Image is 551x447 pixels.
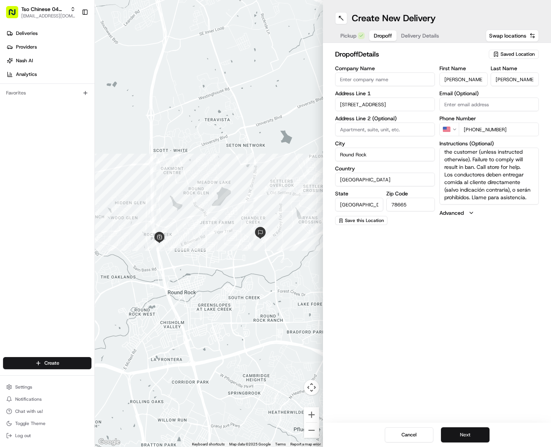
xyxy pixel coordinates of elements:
input: Enter city [335,148,435,161]
button: Settings [3,382,91,392]
button: Tso Chinese 04 Round Rock[EMAIL_ADDRESS][DOMAIN_NAME] [3,3,79,21]
label: Phone Number [439,116,539,121]
input: Apartment, suite, unit, etc. [335,123,435,136]
button: Keyboard shortcuts [192,442,225,447]
button: Toggle Theme [3,418,91,429]
input: Clear [20,49,125,57]
span: Dropoff [374,32,392,39]
h1: Create New Delivery [352,12,436,24]
label: State [335,191,383,196]
button: Start new chat [129,75,138,84]
a: Deliveries [3,27,94,39]
span: Pickup [340,32,356,39]
img: Nash [8,8,23,23]
span: [DATE] [67,118,83,124]
label: Country [335,166,435,171]
span: Nash AI [16,57,33,64]
button: Swap locations [486,30,539,42]
input: Enter company name [335,72,435,86]
span: Pylon [76,168,92,173]
a: 💻API Documentation [61,146,125,160]
label: Email (Optional) [439,91,539,96]
input: Enter phone number [459,123,539,136]
input: Enter address [335,98,435,111]
label: Address Line 2 (Optional) [335,116,435,121]
span: Analytics [16,71,37,78]
span: [PERSON_NAME] [24,118,61,124]
button: Save this Location [335,216,387,225]
button: Create [3,357,91,369]
label: Instructions (Optional) [439,141,539,146]
textarea: Drivers must deliver food directly to the customer (unless instructed otherwise). Failure to comp... [439,148,539,205]
label: Last Name [491,66,539,71]
span: Create [44,360,59,367]
a: Powered byPylon [54,167,92,173]
span: Providers [16,44,37,50]
span: Map data ©2025 Google [229,442,271,446]
a: Report a map error [290,442,321,446]
a: 📗Knowledge Base [5,146,61,160]
span: Delivery Details [401,32,439,39]
div: 💻 [64,150,70,156]
a: Providers [3,41,94,53]
button: Next [441,427,490,442]
label: First Name [439,66,488,71]
input: Enter email address [439,98,539,111]
span: Settings [15,384,32,390]
span: Toggle Theme [15,420,46,427]
button: Zoom in [304,407,319,422]
button: Notifications [3,394,91,405]
h2: dropoff Details [335,49,484,60]
div: Start new chat [34,72,124,80]
input: Enter state [335,198,383,211]
a: Nash AI [3,55,94,67]
button: Cancel [385,427,433,442]
img: 1736555255976-a54dd68f-1ca7-489b-9aae-adbdc363a1c4 [15,118,21,124]
div: Past conversations [8,99,51,105]
span: Swap locations [489,32,526,39]
img: Brigitte Vinadas [8,110,20,123]
span: • [63,118,66,124]
a: Analytics [3,68,94,80]
span: Knowledge Base [15,149,58,157]
div: Favorites [3,87,91,99]
img: 8016278978528_b943e370aa5ada12b00a_72.png [16,72,30,86]
span: Deliveries [16,30,38,37]
img: 1736555255976-a54dd68f-1ca7-489b-9aae-adbdc363a1c4 [8,72,21,86]
label: Zip Code [386,191,435,196]
button: Zoom out [304,423,319,438]
button: Chat with us! [3,406,91,417]
span: Save this Location [345,217,384,223]
label: Company Name [335,66,435,71]
input: Enter zip code [386,198,435,211]
label: Address Line 1 [335,91,435,96]
button: See all [118,97,138,106]
a: Open this area in Google Maps (opens a new window) [97,437,122,447]
button: [EMAIL_ADDRESS][DOMAIN_NAME] [21,13,76,19]
label: Advanced [439,209,464,217]
span: Chat with us! [15,408,43,414]
div: We're available if you need us! [34,80,104,86]
span: Notifications [15,396,42,402]
button: Tso Chinese 04 Round Rock [21,5,67,13]
input: Enter country [335,173,435,186]
button: Log out [3,430,91,441]
input: Enter first name [439,72,488,86]
label: City [335,141,435,146]
div: 📗 [8,150,14,156]
span: API Documentation [72,149,122,157]
button: Map camera controls [304,380,319,395]
input: Enter last name [491,72,539,86]
button: Advanced [439,209,539,217]
span: Saved Location [501,51,535,58]
img: Google [97,437,122,447]
span: Log out [15,433,31,439]
a: Terms (opens in new tab) [275,442,286,446]
button: Saved Location [489,49,539,60]
p: Welcome 👋 [8,30,138,42]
